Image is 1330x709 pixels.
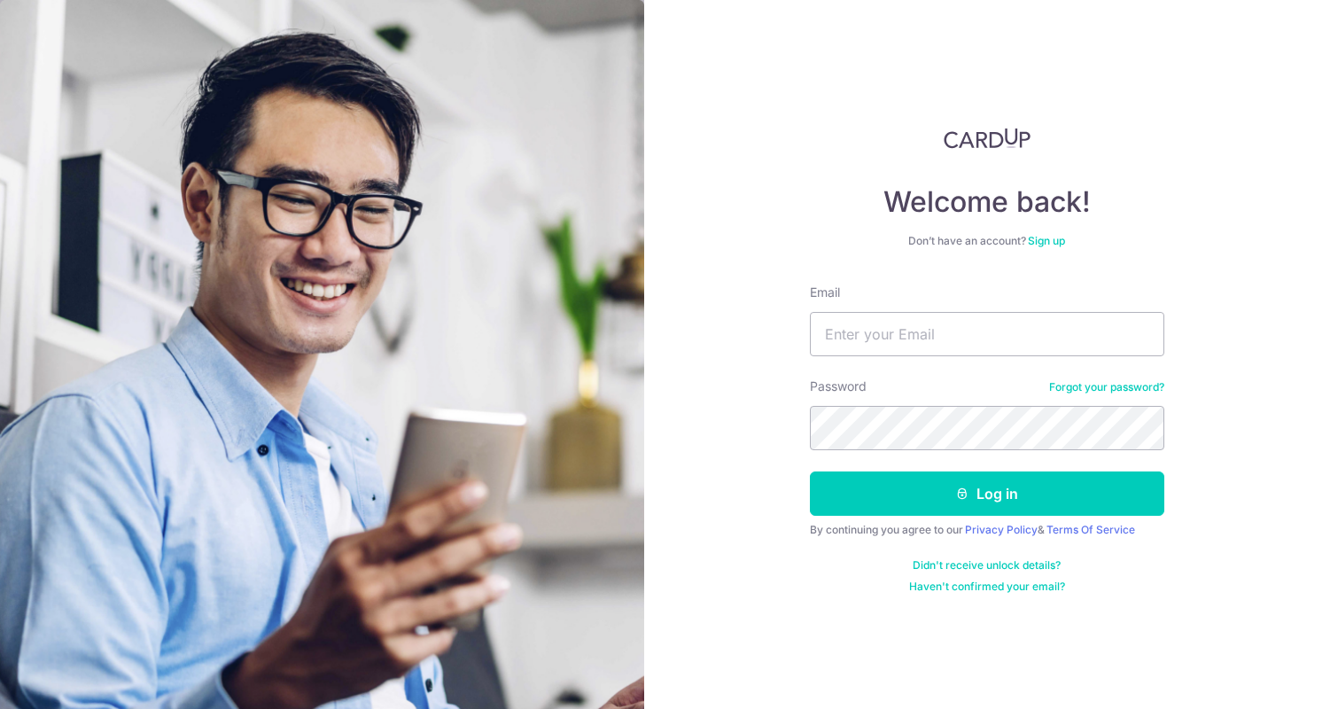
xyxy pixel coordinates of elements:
[913,558,1061,573] a: Didn't receive unlock details?
[810,471,1164,516] button: Log in
[1049,380,1164,394] a: Forgot your password?
[810,284,840,301] label: Email
[810,312,1164,356] input: Enter your Email
[810,184,1164,220] h4: Welcome back!
[1028,234,1065,247] a: Sign up
[944,128,1031,149] img: CardUp Logo
[810,523,1164,537] div: By continuing you agree to our &
[909,580,1065,594] a: Haven't confirmed your email?
[965,523,1038,536] a: Privacy Policy
[810,378,867,395] label: Password
[810,234,1164,248] div: Don’t have an account?
[1046,523,1135,536] a: Terms Of Service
